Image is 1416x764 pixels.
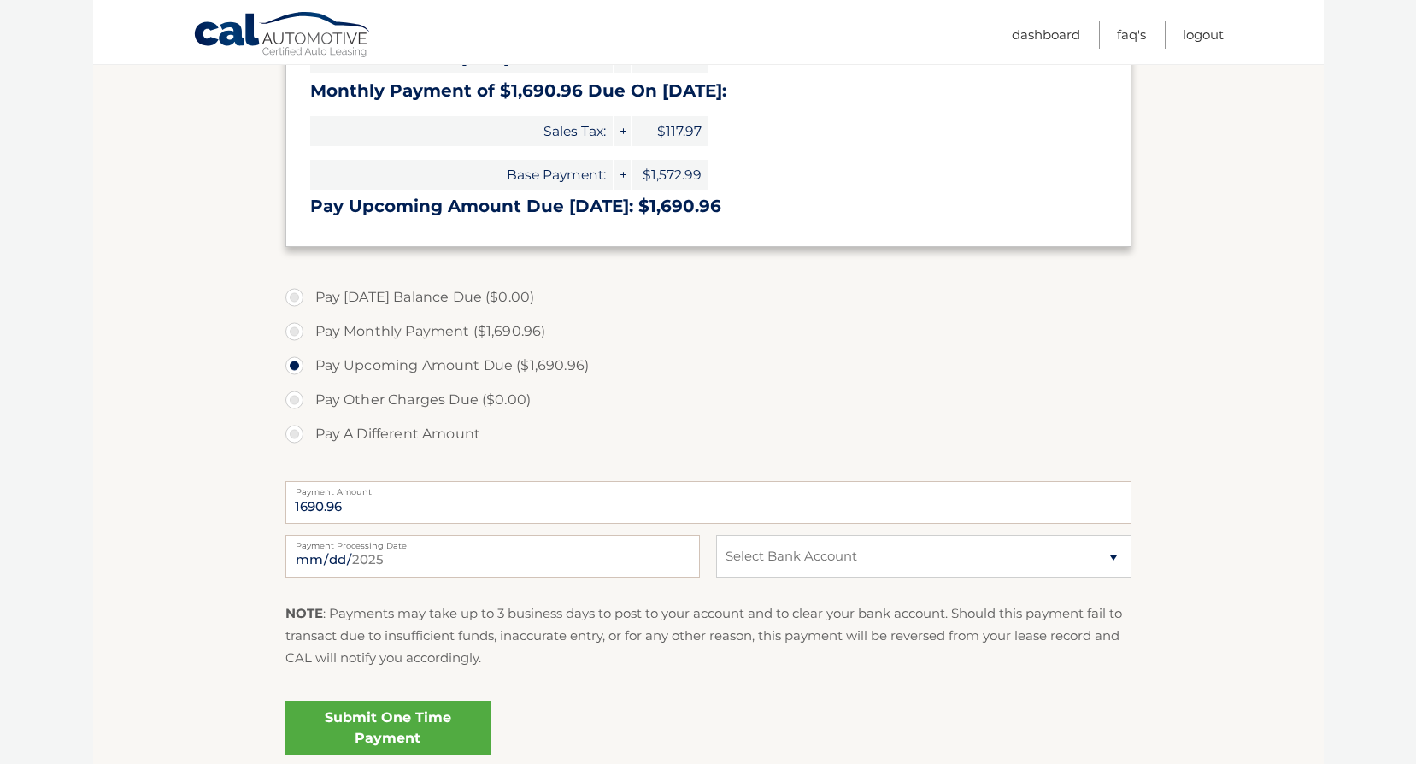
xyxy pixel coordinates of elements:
label: Pay Monthly Payment ($1,690.96) [285,314,1131,349]
label: Pay Other Charges Due ($0.00) [285,383,1131,417]
label: Pay Upcoming Amount Due ($1,690.96) [285,349,1131,383]
span: Sales Tax: [310,116,613,146]
span: + [614,160,631,190]
a: Cal Automotive [193,11,373,61]
a: FAQ's [1117,21,1146,49]
p: : Payments may take up to 3 business days to post to your account and to clear your bank account.... [285,602,1131,670]
label: Payment Processing Date [285,535,700,549]
input: Payment Amount [285,481,1131,524]
a: Submit One Time Payment [285,701,491,755]
h3: Pay Upcoming Amount Due [DATE]: $1,690.96 [310,196,1107,217]
span: $117.97 [632,116,708,146]
label: Pay A Different Amount [285,417,1131,451]
input: Payment Date [285,535,700,578]
span: $1,572.99 [632,160,708,190]
a: Logout [1183,21,1224,49]
h3: Monthly Payment of $1,690.96 Due On [DATE]: [310,80,1107,102]
span: Base Payment: [310,160,613,190]
label: Pay [DATE] Balance Due ($0.00) [285,280,1131,314]
span: + [614,116,631,146]
strong: NOTE [285,605,323,621]
label: Payment Amount [285,481,1131,495]
a: Dashboard [1012,21,1080,49]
